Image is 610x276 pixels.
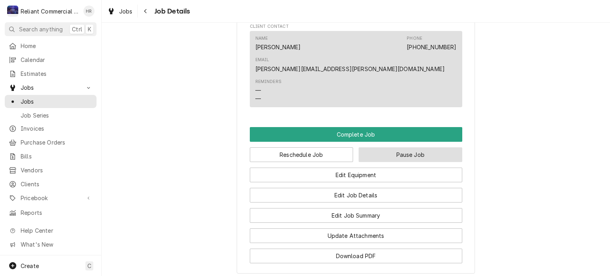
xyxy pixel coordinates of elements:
a: Vendors [5,164,97,177]
button: Download PDF [250,249,462,263]
div: Heath Reed's Avatar [83,6,95,17]
div: HR [83,6,95,17]
div: Name [255,35,301,51]
div: Button Group Row [250,243,462,263]
span: K [88,25,91,33]
button: Navigate back [139,5,152,17]
a: Estimates [5,67,97,80]
div: — [255,95,261,103]
div: Name [255,35,268,42]
span: Reports [21,208,93,217]
div: Button Group Row [250,182,462,203]
span: Purchase Orders [21,138,93,147]
span: Pricebook [21,194,81,202]
span: Search anything [19,25,63,33]
span: Bills [21,152,93,160]
a: Go to Pricebook [5,191,97,205]
div: Button Group Row [250,223,462,243]
div: Phone [407,35,456,51]
span: Jobs [21,83,81,92]
div: R [7,6,18,17]
button: Pause Job [359,147,462,162]
div: Button Group Row [250,127,462,142]
a: [PHONE_NUMBER] [407,44,456,50]
span: Calendar [21,56,93,64]
span: Job Details [152,6,190,17]
div: Client Contact List [250,31,462,110]
span: Ctrl [72,25,82,33]
div: Contact [250,31,462,107]
button: Edit Equipment [250,168,462,182]
a: [PERSON_NAME][EMAIL_ADDRESS][PERSON_NAME][DOMAIN_NAME] [255,66,445,72]
span: Estimates [21,69,93,78]
span: Jobs [21,97,93,106]
a: Go to What's New [5,238,97,251]
div: Reliant Commercial Appliance Repair LLC's Avatar [7,6,18,17]
a: Reports [5,206,97,219]
span: Home [21,42,93,50]
span: C [87,262,91,270]
div: Client Contact [250,23,462,110]
div: Reliant Commercial Appliance Repair LLC [21,7,79,15]
a: Go to Jobs [5,81,97,94]
span: Job Series [21,111,93,120]
a: Job Series [5,109,97,122]
div: Button Group Row [250,142,462,162]
span: Vendors [21,166,93,174]
button: Search anythingCtrlK [5,22,97,36]
div: — [255,86,261,95]
div: Phone [407,35,422,42]
div: Reminders [255,79,282,85]
a: Calendar [5,53,97,66]
div: Email [255,57,269,63]
div: Button Group Row [250,162,462,182]
span: Client Contact [250,23,462,30]
a: Go to Help Center [5,224,97,237]
span: Create [21,262,39,269]
span: Jobs [119,7,133,15]
a: Clients [5,178,97,191]
div: Reminders [255,79,282,103]
span: Invoices [21,124,93,133]
a: Jobs [104,5,136,18]
button: Reschedule Job [250,147,353,162]
button: Edit Job Summary [250,208,462,223]
div: Button Group [250,127,462,263]
div: [PERSON_NAME] [255,43,301,51]
span: What's New [21,240,92,249]
a: Invoices [5,122,97,135]
span: Clients [21,180,93,188]
button: Update Attachments [250,228,462,243]
a: Purchase Orders [5,136,97,149]
div: Email [255,57,445,73]
a: Bills [5,150,97,163]
a: Home [5,39,97,52]
div: Button Group Row [250,203,462,223]
button: Edit Job Details [250,188,462,203]
button: Complete Job [250,127,462,142]
a: Jobs [5,95,97,108]
span: Help Center [21,226,92,235]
